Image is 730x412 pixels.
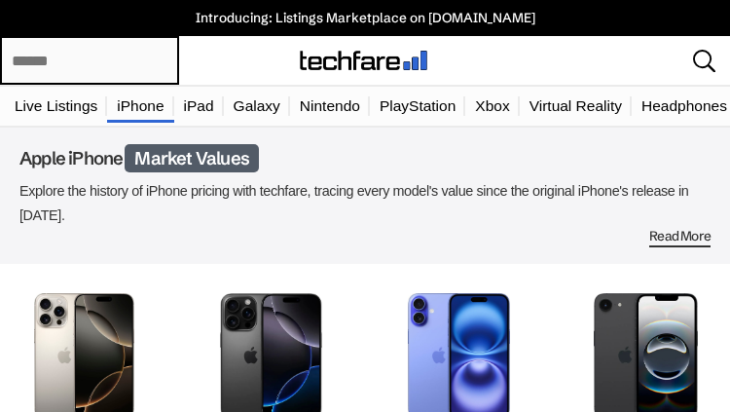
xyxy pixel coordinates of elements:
a: Xbox [465,88,519,125]
a: Nintendo [290,88,370,125]
a: Introducing: Listings Marketplace on [DOMAIN_NAME] [10,10,720,26]
div: Read More [19,228,711,244]
a: Virtual Reality [520,88,632,125]
img: techfare logo [300,51,427,70]
span: Market Values [125,144,259,172]
h1: Apple iPhone [19,147,711,169]
a: iPhone [107,88,173,125]
a: Live Listings [5,88,107,125]
p: Explore the history of iPhone pricing with techfare, tracing every model's value since the origin... [19,179,711,228]
a: PlayStation [370,88,465,125]
a: iPad [174,88,224,125]
span: Read More [649,228,711,247]
a: Galaxy [224,88,290,125]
